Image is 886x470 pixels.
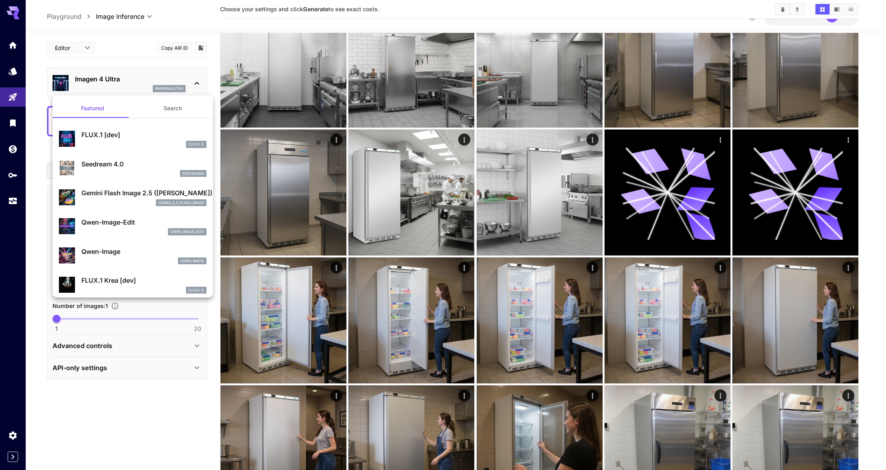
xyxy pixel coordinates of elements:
[180,258,204,264] p: Qwen Image
[81,130,206,140] p: FLUX.1 [dev]
[59,214,206,239] div: Qwen-Image-Editqwen_image_edit
[59,243,206,268] div: Qwen-ImageQwen Image
[81,188,206,198] p: Gemini Flash Image 2.5 ([PERSON_NAME])
[158,200,204,206] p: gemini_2_5_flash_image
[81,276,206,285] p: FLUX.1 Krea [dev]
[53,99,133,118] button: Featured
[133,99,213,118] button: Search
[81,247,206,256] p: Qwen-Image
[59,127,206,151] div: FLUX.1 [dev]FLUX.1 D
[59,185,206,209] div: Gemini Flash Image 2.5 ([PERSON_NAME])gemini_2_5_flash_image
[182,171,204,176] p: seedream4
[81,159,206,169] p: Seedream 4.0
[81,217,206,227] p: Qwen-Image-Edit
[188,142,204,147] p: FLUX.1 D
[59,156,206,180] div: Seedream 4.0seedream4
[170,229,204,235] p: qwen_image_edit
[59,272,206,297] div: FLUX.1 Krea [dev]FLUX.1 D
[188,288,204,293] p: FLUX.1 D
